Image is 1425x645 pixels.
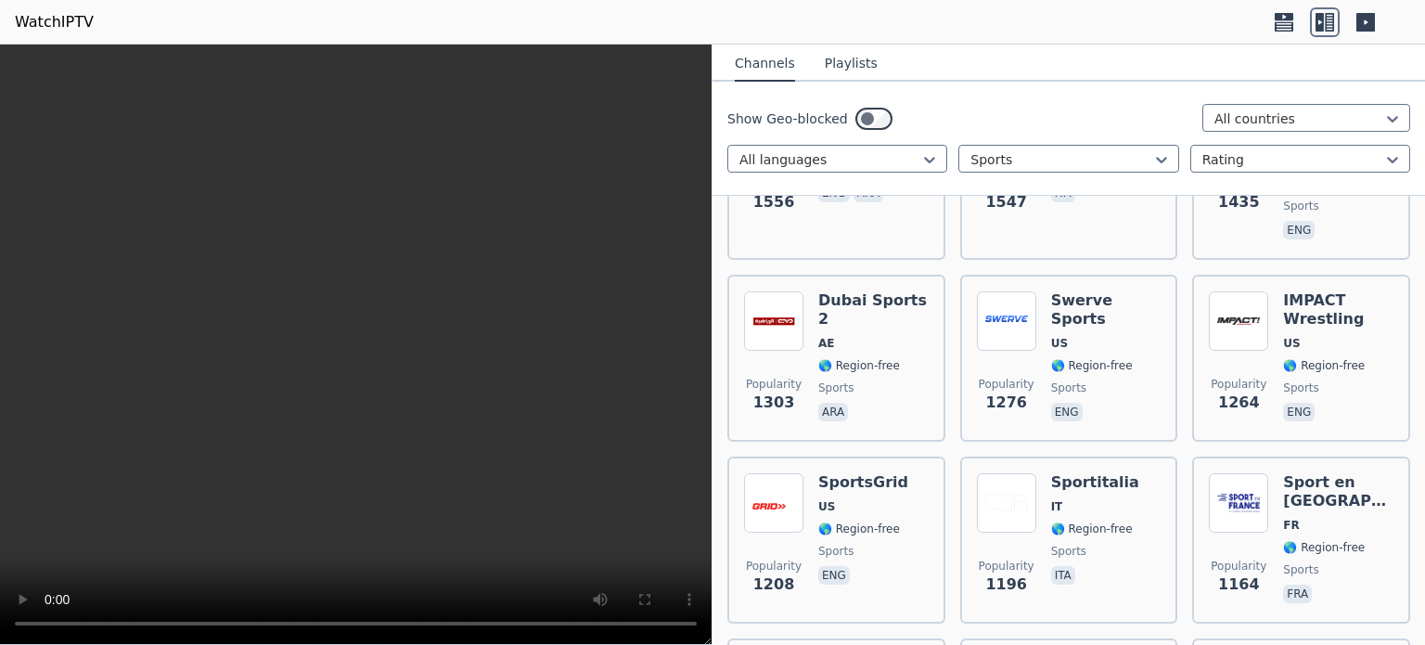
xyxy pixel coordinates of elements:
[1211,377,1266,392] span: Popularity
[977,291,1036,351] img: Swerve Sports
[1051,499,1063,514] span: IT
[753,191,795,213] span: 1556
[1283,358,1365,373] span: 🌎 Region-free
[979,559,1034,574] span: Popularity
[1218,191,1260,213] span: 1435
[985,392,1027,414] span: 1276
[985,191,1027,213] span: 1547
[746,559,802,574] span: Popularity
[1283,403,1315,421] p: eng
[1283,199,1318,213] span: sports
[1051,381,1086,395] span: sports
[1051,336,1068,351] span: US
[825,46,878,82] button: Playlists
[1283,381,1318,395] span: sports
[1283,540,1365,555] span: 🌎 Region-free
[753,392,795,414] span: 1303
[1283,291,1393,329] h6: IMPACT Wrestling
[727,110,848,128] label: Show Geo-blocked
[818,544,854,559] span: sports
[1051,358,1133,373] span: 🌎 Region-free
[1283,336,1300,351] span: US
[1209,291,1268,351] img: IMPACT Wrestling
[1051,291,1162,329] h6: Swerve Sports
[15,11,94,33] a: WatchIPTV
[1283,585,1312,603] p: fra
[1218,392,1260,414] span: 1264
[746,377,802,392] span: Popularity
[818,403,848,421] p: ara
[1283,562,1318,577] span: sports
[1051,566,1075,585] p: ita
[818,499,835,514] span: US
[977,473,1036,533] img: Sportitalia
[818,522,900,536] span: 🌎 Region-free
[1283,221,1315,239] p: eng
[818,566,850,585] p: eng
[818,381,854,395] span: sports
[1051,473,1139,492] h6: Sportitalia
[1218,574,1260,596] span: 1164
[985,574,1027,596] span: 1196
[753,574,795,596] span: 1208
[979,377,1034,392] span: Popularity
[1283,518,1299,533] span: FR
[1283,473,1393,510] h6: Sport en [GEOGRAPHIC_DATA]
[1051,544,1086,559] span: sports
[818,291,929,329] h6: Dubai Sports 2
[818,473,908,492] h6: SportsGrid
[1211,559,1266,574] span: Popularity
[1051,403,1083,421] p: eng
[818,336,834,351] span: AE
[744,291,803,351] img: Dubai Sports 2
[818,358,900,373] span: 🌎 Region-free
[1051,522,1133,536] span: 🌎 Region-free
[744,473,803,533] img: SportsGrid
[1209,473,1268,533] img: Sport en France
[735,46,795,82] button: Channels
